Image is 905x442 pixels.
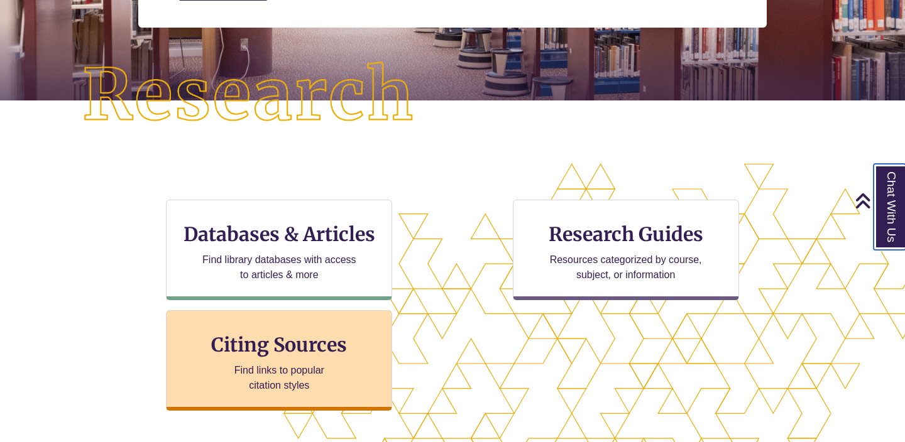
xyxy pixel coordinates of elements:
[855,192,902,209] a: Back to Top
[177,222,381,246] h3: Databases & Articles
[203,333,356,357] h3: Citing Sources
[197,252,361,283] p: Find library databases with access to articles & more
[513,200,739,300] a: Research Guides Resources categorized by course, subject, or information
[45,25,452,166] img: Research
[218,363,341,393] p: Find links to popular citation styles
[166,200,392,300] a: Databases & Articles Find library databases with access to articles & more
[544,252,708,283] p: Resources categorized by course, subject, or information
[166,310,392,411] a: Citing Sources Find links to popular citation styles
[524,222,728,246] h3: Research Guides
